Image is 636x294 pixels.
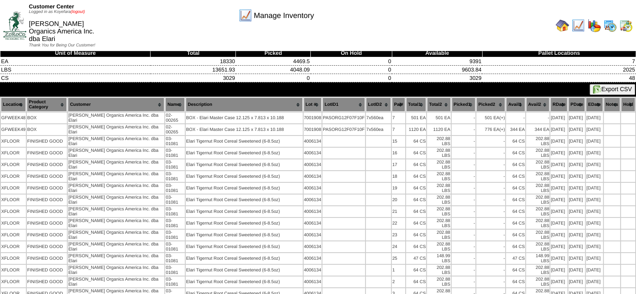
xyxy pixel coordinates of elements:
td: [DATE] [550,171,567,182]
td: [DATE] [550,218,567,229]
td: [DATE] [568,230,585,240]
td: 64 CS [406,276,426,287]
td: 202.88 LBS [427,194,450,205]
td: [PERSON_NAME] Organics America Inc. dba Elari [68,276,164,287]
td: 7001908 [304,124,322,135]
td: [DATE] [568,136,585,147]
td: 4006134 [304,253,322,264]
th: LotID2 [366,97,391,112]
td: BOX [27,112,67,123]
td: XFLOOR [1,206,26,217]
td: [DATE] [550,253,567,264]
td: 202.88 LBS [526,218,550,229]
td: FINISHED GOOD [27,241,67,252]
td: 4006134 [304,276,322,287]
td: 64 CS [406,148,426,159]
td: 64 CS [506,265,525,276]
td: 03-01081 [165,241,184,252]
th: Notes [604,97,621,112]
td: [DATE] [568,241,585,252]
td: 64 CS [406,194,426,205]
th: Total1 [406,97,426,112]
td: 24 [392,241,405,252]
td: 64 CS [506,148,525,159]
td: 3029 [392,74,482,82]
td: 344 EA [526,124,550,135]
th: Location [1,97,26,112]
td: [DATE] [550,112,567,123]
th: Pal# [392,97,405,112]
td: 7001908 [304,112,322,123]
td: [DATE] [568,148,585,159]
td: [DATE] [586,136,603,147]
td: XFLOOR [1,194,26,205]
td: 202.88 LBS [427,218,450,229]
img: graph.gif [587,19,601,32]
td: [DATE] [550,241,567,252]
td: 21 [392,206,405,217]
td: Elari Tigernut Root Cereal Sweetened (6-8.5oz) [186,265,303,276]
td: - [452,124,475,135]
td: 202.88 LBS [526,171,550,182]
td: [DATE] [568,218,585,229]
span: Manage Inventory [254,11,314,20]
td: [DATE] [568,183,585,194]
td: CS [0,74,151,82]
td: 64 CS [406,136,426,147]
td: [DATE] [586,124,603,135]
td: 03-01081 [165,230,184,240]
td: XFLOOR [1,265,26,276]
td: 19 [392,183,405,194]
td: - [476,194,506,205]
td: - [476,183,506,194]
td: 64 CS [506,159,525,170]
td: [DATE] [586,206,603,217]
td: BOX [27,124,67,135]
td: - [452,148,475,159]
td: FINISHED GOOD [27,148,67,159]
td: 776 EA [476,124,506,135]
td: EA [0,57,151,66]
td: 4006134 [304,206,322,217]
td: 64 CS [506,218,525,229]
td: 03-01081 [165,206,184,217]
th: Picked1 [452,97,475,112]
td: 03-01081 [165,159,184,170]
td: 0 [236,74,311,82]
td: - [452,241,475,252]
td: 202.88 LBS [526,206,550,217]
td: - [452,112,475,123]
td: Elari Tigernut Root Cereal Sweetened (6-8.5oz) [186,148,303,159]
td: 202.88 LBS [427,183,450,194]
td: 03-01081 [165,276,184,287]
td: [DATE] [550,124,567,135]
td: [DATE] [586,194,603,205]
td: 64 CS [506,206,525,217]
td: [DATE] [586,230,603,240]
th: Hold [621,97,635,112]
td: 0 [311,57,392,66]
td: 13651.93 [151,66,236,74]
td: 148.99 LBS [427,253,450,264]
td: [DATE] [550,276,567,287]
img: home.gif [556,19,569,32]
th: Avail2 [526,97,550,112]
td: [DATE] [550,194,567,205]
td: 64 CS [506,241,525,252]
td: 03-01081 [165,253,184,264]
td: [DATE] [568,112,585,123]
td: 9391 [392,57,482,66]
td: 2025 [482,66,636,74]
td: [DATE] [586,159,603,170]
td: [DATE] [586,171,603,182]
td: 25 [392,253,405,264]
td: Elari Tigernut Root Cereal Sweetened (6-8.5oz) [186,194,303,205]
td: 202.88 LBS [427,230,450,240]
td: 23 [392,230,405,240]
td: [PERSON_NAME] Organics America Inc. dba Elari [68,124,164,135]
td: [DATE] [550,206,567,217]
td: [DATE] [568,206,585,217]
td: 202.88 LBS [427,206,450,217]
td: 7 [482,57,636,66]
td: 47 CS [406,253,426,264]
